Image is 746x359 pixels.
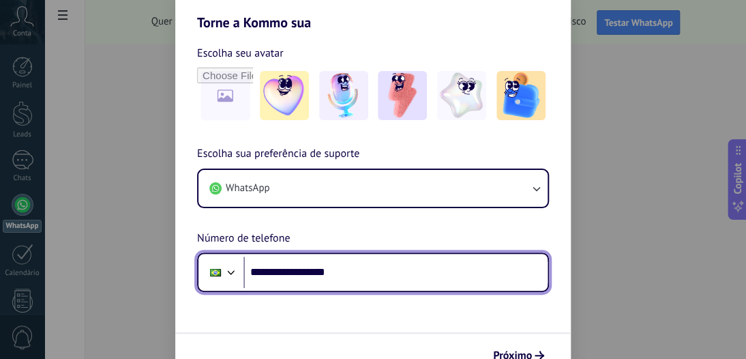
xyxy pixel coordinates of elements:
img: -2.jpeg [319,71,368,120]
span: Escolha sua preferência de suporte [197,145,359,163]
span: Número de telefone [197,230,290,248]
button: WhatsApp [198,170,548,207]
img: -4.jpeg [437,71,486,120]
span: Escolha seu avatar [197,44,284,62]
div: Brazil: + 55 [203,258,228,287]
span: WhatsApp [226,182,269,195]
img: -5.jpeg [496,71,546,120]
img: -3.jpeg [378,71,427,120]
img: -1.jpeg [260,71,309,120]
